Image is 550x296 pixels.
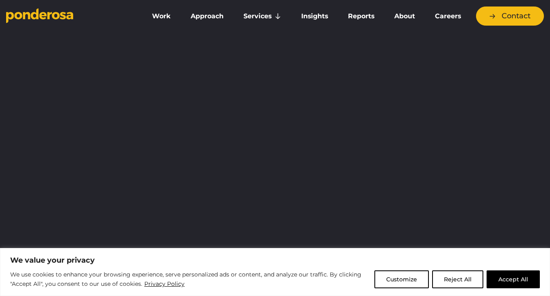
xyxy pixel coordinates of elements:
a: Careers [427,8,470,25]
button: Accept All [487,270,540,288]
a: About [386,8,424,25]
a: Contact [476,7,544,26]
a: Go to homepage [6,8,131,24]
button: Customize [374,270,429,288]
a: Services [235,8,289,25]
a: Privacy Policy [144,279,185,289]
p: We use cookies to enhance your browsing experience, serve personalized ads or content, and analyz... [10,270,368,289]
a: Insights [293,8,336,25]
button: Reject All [432,270,483,288]
a: Work [143,8,179,25]
a: Approach [183,8,232,25]
p: We value your privacy [10,255,540,265]
a: Reports [339,8,383,25]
